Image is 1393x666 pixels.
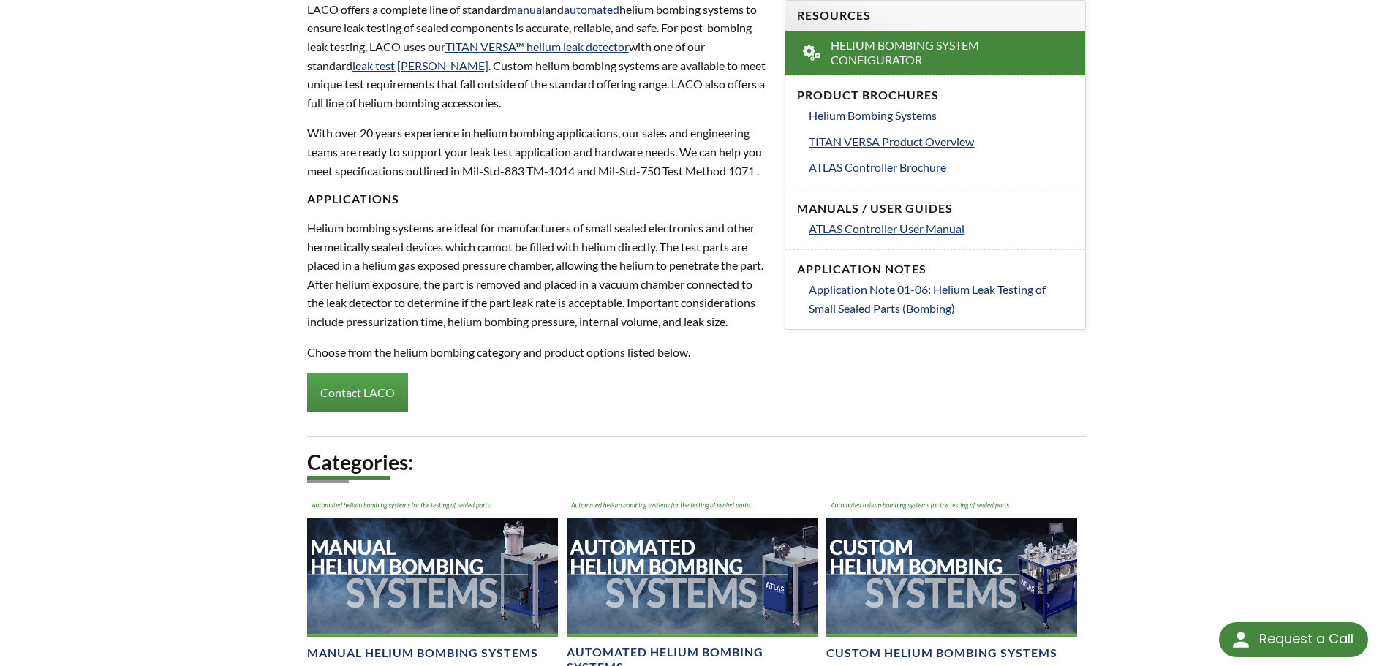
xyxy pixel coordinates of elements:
[307,646,538,661] h4: Manual Helium Bombing Systems
[809,106,1073,125] a: Helium Bombing Systems
[307,373,408,412] a: Contact LACO
[352,58,488,72] a: leak test [PERSON_NAME]
[797,8,1073,23] h4: Resources
[809,282,1046,315] span: Application Note 01-06: Helium Leak Testing of Small Sealed Parts (Bombing)
[809,135,974,148] span: TITAN VERSA Product Overview
[307,449,1087,476] h2: Categories:
[831,38,1042,69] span: Helium Bombing System Configurator
[564,2,619,16] a: automated
[826,496,1077,661] a: Custom Helium Bombing Chambers BannerCustom Helium Bombing Systems
[797,262,1073,277] h4: Application Notes
[809,132,1073,151] a: TITAN VERSA Product Overview
[307,496,558,661] a: Manual Helium Bombing Systems BannerManual Helium Bombing Systems
[797,88,1073,103] h4: Product Brochures
[809,158,1073,177] a: ATLAS Controller Brochure
[797,201,1073,216] h4: Manuals / User Guides
[826,646,1057,661] h4: Custom Helium Bombing Systems
[1229,628,1253,651] img: round button
[507,2,545,16] a: manual
[1219,622,1368,657] div: Request a Call
[809,160,946,174] span: ATLAS Controller Brochure
[809,219,1073,238] a: ATLAS Controller User Manual
[307,124,768,180] p: With over 20 years experience in helium bombing applications, our sales and engineering teams are...
[307,343,768,362] p: Choose from the helium bombing category and product options listed below.
[809,108,937,122] span: Helium Bombing Systems
[307,192,768,207] h4: Applications
[307,219,768,331] p: Helium bombing systems are ideal for manufacturers of small sealed electronics and other hermetic...
[1259,622,1354,656] div: Request a Call
[809,280,1073,317] a: Application Note 01-06: Helium Leak Testing of Small Sealed Parts (Bombing)
[785,31,1085,76] a: Helium Bombing System Configurator
[809,222,964,235] span: ATLAS Controller User Manual
[445,39,629,53] a: TITAN VERSA™ helium leak detector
